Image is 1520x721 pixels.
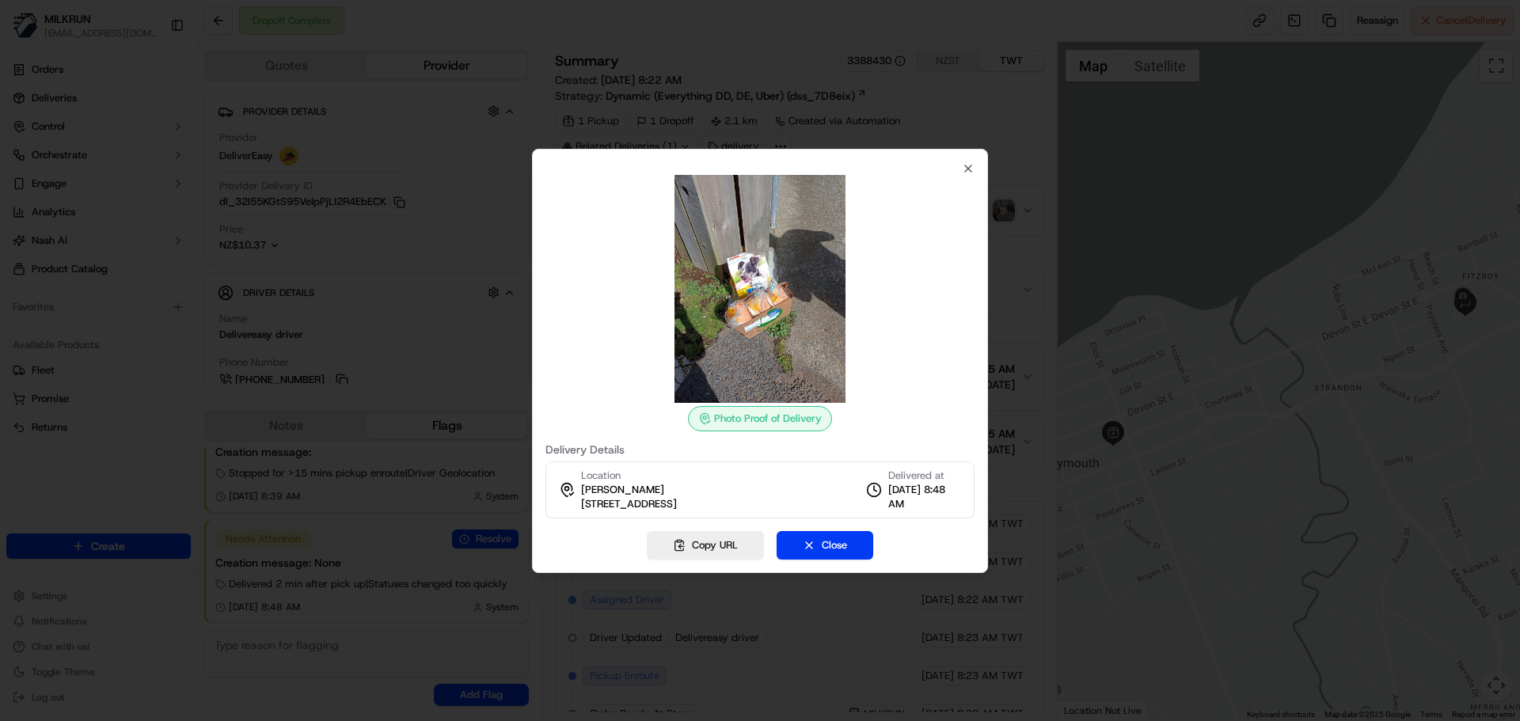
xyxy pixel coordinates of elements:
[581,483,664,497] span: [PERSON_NAME]
[545,444,975,455] label: Delivery Details
[581,497,677,511] span: [STREET_ADDRESS]
[888,483,961,511] span: [DATE] 8:48 AM
[777,531,873,560] button: Close
[581,469,621,483] span: Location
[888,469,961,483] span: Delivered at
[647,531,764,560] button: Copy URL
[646,175,874,403] img: photo_proof_of_delivery image
[688,406,832,431] div: Photo Proof of Delivery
